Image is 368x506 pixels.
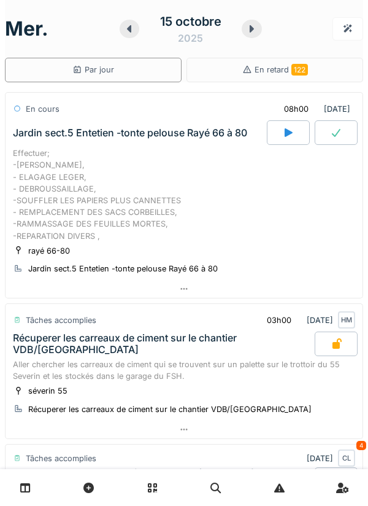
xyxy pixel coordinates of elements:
div: 2025 [178,31,203,45]
div: Jardin sect.5 Entetien -tonte pelouse Rayé 66 à 80 [28,263,218,274]
div: 4 [356,441,366,450]
div: Récuperer les carreaux de ciment sur le chantier VDB/[GEOGRAPHIC_DATA] [13,332,312,356]
div: En cours [26,103,59,115]
div: Aller chercher les carreaux de ciment qui se trouvent sur un palette sur le trottoir du 55 Severi... [13,359,355,382]
div: CL [338,450,355,467]
div: HM [338,311,355,329]
span: 122 [291,64,308,76]
div: Tâches accomplies [26,453,96,464]
div: Récuperer les carreaux de ciment sur le chantier VDB/[GEOGRAPHIC_DATA] [28,403,312,415]
div: Par jour [72,64,114,76]
div: 03h00 [267,314,291,326]
div: [DATE] [274,98,355,120]
div: rayé 66-80 [28,245,70,257]
div: 15 octobre [160,12,221,31]
div: [DATE] [256,309,355,332]
div: [DATE] [307,450,355,467]
div: Effectuer; -[PERSON_NAME], - ELAGAGE LEGER, - DEBROUSSAILLAGE, -SOUFFLER LES PAPIERS PLUS CANNETT... [13,147,355,242]
div: Tâches accomplies [26,314,96,326]
div: Jardin sect.5 Entetien -tonte pelouse Rayé 66 à 80 [13,127,247,139]
div: séverin 55 [28,385,67,397]
div: 08h00 [284,103,309,115]
h1: mer. [5,17,48,41]
span: En retard [255,65,308,74]
div: porte de balcon qui ne se ferme plus : démonter châssis + prise de référence et photos de la trin... [13,467,312,503]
